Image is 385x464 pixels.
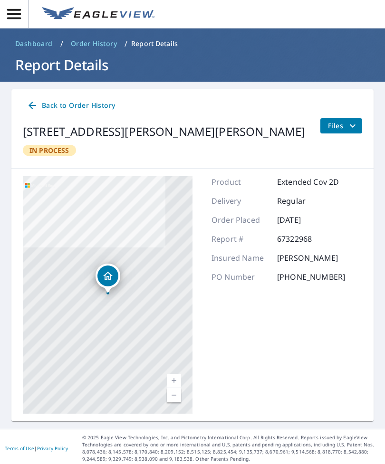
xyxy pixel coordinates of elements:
h1: Report Details [11,55,374,75]
a: Order History [67,36,121,51]
p: Order Placed [212,214,269,226]
p: [PHONE_NUMBER] [277,271,345,283]
img: EV Logo [42,7,154,21]
a: Privacy Policy [37,445,68,452]
p: Product [212,176,269,188]
li: / [60,38,63,49]
p: © 2025 Eagle View Technologies, Inc. and Pictometry International Corp. All Rights Reserved. Repo... [82,434,380,463]
li: / [125,38,127,49]
a: Terms of Use [5,445,34,452]
p: | [5,445,68,451]
p: Insured Name [212,252,269,264]
p: Extended Cov 2D [277,176,339,188]
p: Regular [277,195,334,207]
button: filesDropdownBtn-67322968 [320,118,362,133]
a: EV Logo [37,1,160,27]
p: PO Number [212,271,269,283]
p: Report # [212,233,269,245]
p: [PERSON_NAME] [277,252,338,264]
a: Current Level 17, Zoom In [167,374,181,388]
nav: breadcrumb [11,36,374,51]
div: [STREET_ADDRESS][PERSON_NAME][PERSON_NAME] [23,123,305,140]
span: Dashboard [15,39,53,48]
a: Current Level 17, Zoom Out [167,388,181,402]
span: Back to Order History [27,100,115,112]
p: Delivery [212,195,269,207]
span: In Process [24,146,75,155]
div: Dropped pin, building 1, Residential property, 714 E Simpson St McPherson, KS 67460 [96,264,120,293]
p: Report Details [131,39,178,48]
p: [DATE] [277,214,334,226]
a: Back to Order History [23,97,119,114]
p: 67322968 [277,233,334,245]
span: Order History [71,39,117,48]
span: Files [328,120,358,132]
a: Dashboard [11,36,57,51]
